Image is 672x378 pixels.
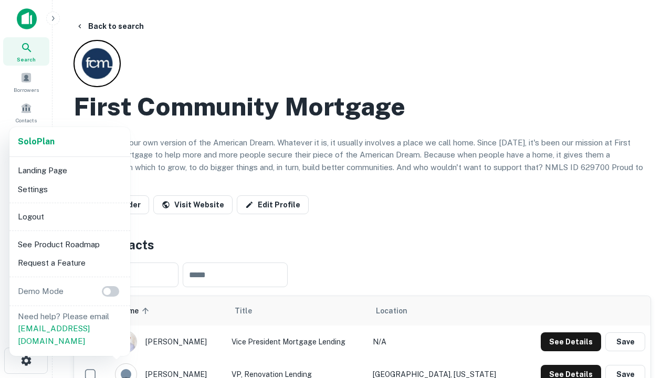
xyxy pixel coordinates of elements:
strong: Solo Plan [18,136,55,146]
li: Logout [14,207,126,226]
iframe: Chat Widget [619,294,672,344]
li: Request a Feature [14,254,126,272]
li: See Product Roadmap [14,235,126,254]
a: SoloPlan [18,135,55,148]
a: [EMAIL_ADDRESS][DOMAIN_NAME] [18,324,90,345]
p: Demo Mode [14,285,68,298]
li: Landing Page [14,161,126,180]
li: Settings [14,180,126,199]
p: Need help? Please email [18,310,122,348]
